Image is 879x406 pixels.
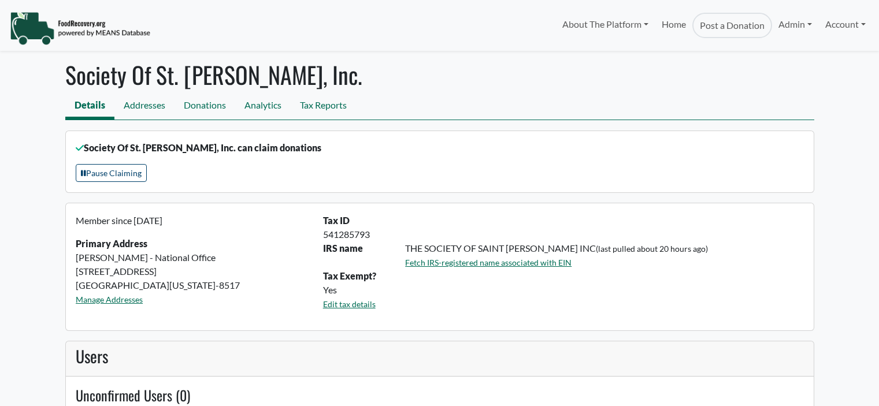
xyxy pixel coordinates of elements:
b: Tax ID [323,215,350,226]
h3: Users [76,347,803,366]
b: Tax Exempt? [323,270,376,281]
p: Member since [DATE] [76,214,309,228]
a: Fetch IRS-registered name associated with EIN [405,258,572,267]
button: Pause Claiming [76,164,147,182]
h4: Unconfirmed Users (0) [76,387,803,404]
a: Home [655,13,692,38]
div: 541285793 [316,228,810,241]
strong: Primary Address [76,238,147,249]
div: [PERSON_NAME] - National Office [STREET_ADDRESS] [GEOGRAPHIC_DATA][US_STATE]-8517 [69,214,316,320]
a: Details [65,94,114,120]
a: Donations [175,94,235,120]
a: Analytics [235,94,291,120]
a: Manage Addresses [76,295,143,304]
a: Tax Reports [291,94,356,120]
a: About The Platform [556,13,655,36]
div: Yes [316,283,810,297]
div: THE SOCIETY OF SAINT [PERSON_NAME] INC [398,241,810,269]
a: Post a Donation [692,13,772,38]
img: NavigationLogo_FoodRecovery-91c16205cd0af1ed486a0f1a7774a6544ea792ac00100771e7dd3ec7c0e58e41.png [10,11,150,46]
small: (last pulled about 20 hours ago) [596,244,708,254]
p: Society Of St. [PERSON_NAME], Inc. can claim donations [76,141,803,155]
a: Edit tax details [323,299,376,309]
a: Account [819,13,872,36]
strong: IRS name [323,243,363,254]
h1: Society Of St. [PERSON_NAME], Inc. [65,61,814,88]
a: Addresses [114,94,175,120]
a: Admin [772,13,818,36]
